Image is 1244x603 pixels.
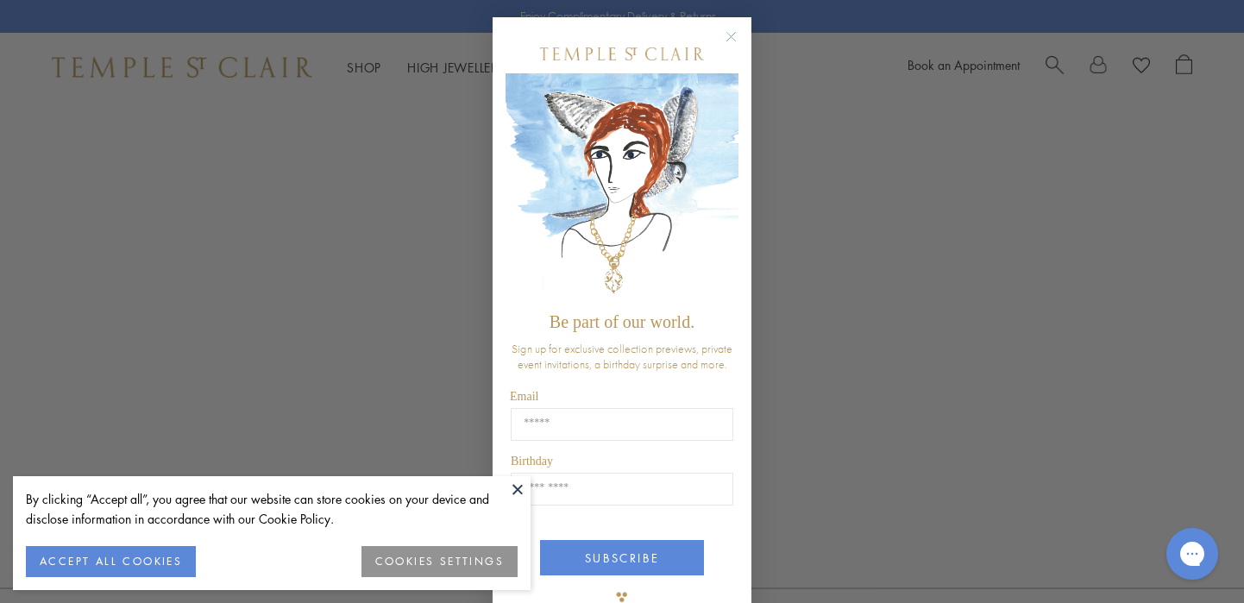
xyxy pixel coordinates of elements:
button: ACCEPT ALL COOKIES [26,546,196,577]
span: Email [510,390,538,403]
input: Email [511,408,733,441]
span: Birthday [511,455,553,468]
div: By clicking “Accept all”, you agree that our website can store cookies on your device and disclos... [26,489,518,529]
span: Sign up for exclusive collection previews, private event invitations, a birthday surprise and more. [512,341,732,372]
span: Be part of our world. [550,312,694,331]
button: Close dialog [729,35,751,56]
iframe: Gorgias live chat messenger [1158,522,1227,586]
button: COOKIES SETTINGS [361,546,518,577]
img: c4a9eb12-d91a-4d4a-8ee0-386386f4f338.jpeg [506,73,738,304]
button: SUBSCRIBE [540,540,704,575]
img: Temple St. Clair [540,47,704,60]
